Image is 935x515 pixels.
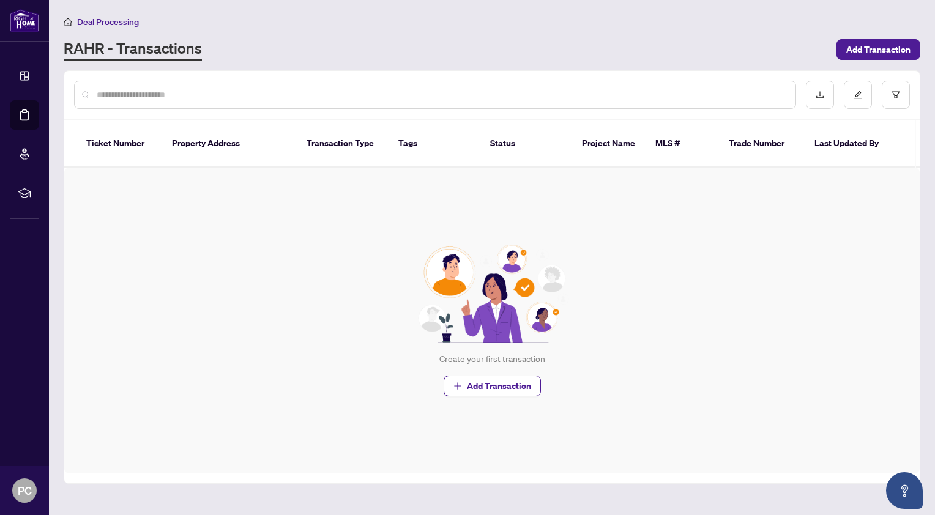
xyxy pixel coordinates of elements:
a: RAHR - Transactions [64,39,202,61]
button: Add Transaction [836,39,920,60]
img: logo [10,9,39,32]
button: Add Transaction [444,376,541,396]
th: Project Name [572,120,646,168]
img: Null State Icon [413,245,571,343]
span: plus [453,382,462,390]
span: Add Transaction [467,376,531,396]
div: Create your first transaction [439,352,545,366]
th: Property Address [162,120,297,168]
th: Ticket Number [76,120,162,168]
th: MLS # [646,120,719,168]
th: Transaction Type [297,120,389,168]
span: Add Transaction [846,40,911,59]
span: download [816,91,824,99]
th: Last Updated By [805,120,896,168]
button: download [806,81,834,109]
button: filter [882,81,910,109]
button: Open asap [886,472,923,509]
th: Tags [389,120,480,168]
span: home [64,18,72,26]
th: Status [480,120,572,168]
th: Trade Number [719,120,805,168]
span: Deal Processing [77,17,139,28]
span: filter [892,91,900,99]
span: edit [854,91,862,99]
button: edit [844,81,872,109]
span: PC [18,482,32,499]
